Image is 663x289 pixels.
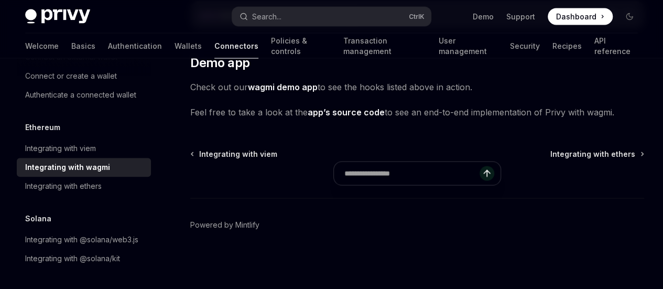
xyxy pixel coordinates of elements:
a: Integrating with @solana/kit [17,249,151,268]
h5: Solana [25,212,51,225]
div: Integrating with @solana/web3.js [25,233,138,246]
a: Integrating with viem [191,149,277,159]
a: Policies & controls [271,34,331,59]
a: Authenticate a connected wallet [17,85,151,104]
a: Powered by Mintlify [190,220,259,230]
a: Welcome [25,34,59,59]
img: dark logo [25,9,90,24]
div: Authenticate a connected wallet [25,89,136,101]
h5: Ethereum [25,121,60,134]
div: Connect or create a wallet [25,70,117,82]
div: Integrating with ethers [25,180,102,192]
a: Transaction management [343,34,426,59]
span: Demo app [190,55,249,71]
a: Integrating with viem [17,139,151,158]
a: Demo [473,12,494,22]
a: Integrating with wagmi [17,158,151,177]
span: Ctrl K [409,13,425,21]
button: Send message [480,166,494,181]
a: Wallets [175,34,202,59]
span: Integrating with viem [199,149,277,159]
a: Security [510,34,540,59]
a: Integrating with ethers [17,177,151,196]
a: Support [506,12,535,22]
a: User management [439,34,497,59]
a: wagmi demo app [248,82,318,93]
button: Toggle dark mode [621,8,638,25]
span: Check out our to see the hooks listed above in action. [190,80,644,94]
div: Search... [252,10,281,23]
a: Connectors [214,34,258,59]
div: Integrating with @solana/kit [25,252,120,265]
a: Integrating with ethers [550,149,643,159]
a: Recipes [552,34,582,59]
a: Basics [71,34,95,59]
a: API reference [594,34,638,59]
a: app’s source code [308,107,385,118]
div: Integrating with viem [25,142,96,155]
a: Integrating with @solana/web3.js [17,230,151,249]
span: Feel free to take a look at the to see an end-to-end implementation of Privy with wagmi. [190,105,644,120]
a: Authentication [108,34,162,59]
a: Connect or create a wallet [17,67,151,85]
span: Integrating with ethers [550,149,635,159]
a: Dashboard [548,8,613,25]
div: Integrating with wagmi [25,161,110,174]
span: Dashboard [556,12,596,22]
button: Search...CtrlK [232,7,431,26]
